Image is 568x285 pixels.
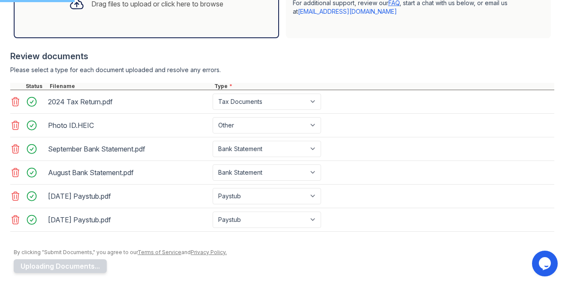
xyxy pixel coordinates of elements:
[10,66,554,74] div: Please select a type for each document uploaded and resolve any errors.
[298,8,397,15] a: [EMAIL_ADDRESS][DOMAIN_NAME]
[48,166,209,179] div: August Bank Statement.pdf
[48,142,209,156] div: September Bank Statement.pdf
[48,95,209,109] div: 2024 Tax Return.pdf
[213,83,554,90] div: Type
[532,251,559,276] iframe: chat widget
[24,83,48,90] div: Status
[10,50,554,62] div: Review documents
[14,259,107,273] button: Uploading Documents...
[48,83,213,90] div: Filename
[48,118,209,132] div: Photo ID.HEIC
[191,249,227,255] a: Privacy Policy.
[48,189,209,203] div: [DATE] Paystub.pdf
[48,213,209,227] div: [DATE] Paystub.pdf
[138,249,181,255] a: Terms of Service
[14,249,554,256] div: By clicking "Submit Documents," you agree to our and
